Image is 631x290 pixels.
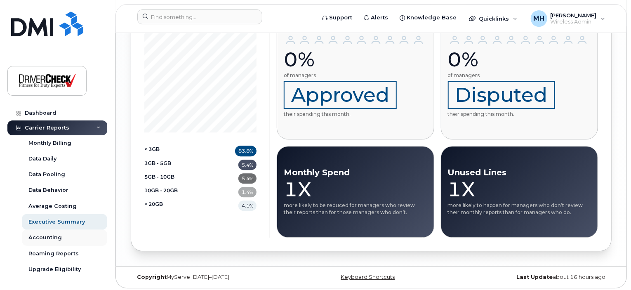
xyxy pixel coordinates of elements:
[533,14,544,24] span: MH
[238,187,257,197] div: 1.4%
[137,9,262,24] input: Find something...
[448,177,591,202] div: 1X
[131,274,291,281] div: MyServe [DATE]–[DATE]
[144,146,160,156] span: < 3GB
[463,10,523,27] div: Quicklinks
[235,146,257,156] div: 83.8%
[525,10,611,27] div: Michelle Henderson
[341,274,395,280] a: Keyboard Shortcuts
[358,9,394,26] a: Alerts
[329,14,352,22] span: Support
[284,47,426,72] div: 0%
[144,187,178,197] span: 10GB - 20GB
[144,160,171,170] span: 3GB - 5GB
[516,274,553,280] strong: Last Update
[284,177,427,202] div: 1X
[551,19,597,25] span: Wireless Admin
[448,47,590,72] div: 0%
[451,274,612,281] div: about 16 hours ago
[551,12,597,19] span: [PERSON_NAME]
[238,173,257,184] div: 5.4%
[284,81,426,118] p: their spending this month.
[448,81,590,118] p: their spending this month.
[284,168,427,177] h4: Monthly Spend
[448,202,591,216] p: more likely to happen for managers who don’t review their monthly reports than for managers who do.
[137,274,167,280] strong: Copyright
[144,173,174,184] span: 5GB - 10GB
[284,81,397,109] span: Approved
[371,14,388,22] span: Alerts
[284,72,426,79] p: of managers
[238,160,257,170] div: 5.4%
[479,15,509,22] span: Quicklinks
[448,72,590,79] p: of managers
[316,9,358,26] a: Support
[448,81,555,109] span: Disputed
[448,168,591,177] h4: Unused Lines
[394,9,462,26] a: Knowledge Base
[407,14,457,22] span: Knowledge Base
[238,200,257,211] div: 4.1%
[144,200,163,211] span: > 20GB
[284,202,427,216] p: more likely to be reduced for managers who review their reports than for those managers who don’t.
